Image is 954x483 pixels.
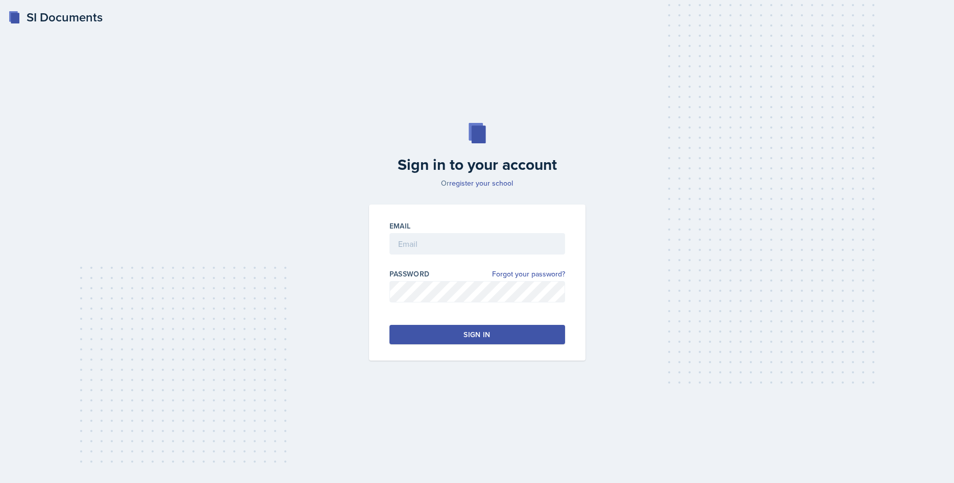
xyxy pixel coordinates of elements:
a: register your school [449,178,513,188]
p: Or [363,178,592,188]
button: Sign in [389,325,565,344]
h2: Sign in to your account [363,156,592,174]
div: Sign in [463,329,490,340]
input: Email [389,233,565,255]
a: Forgot your password? [492,269,565,279]
a: SI Documents [8,8,103,27]
label: Email [389,221,411,231]
label: Password [389,269,430,279]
